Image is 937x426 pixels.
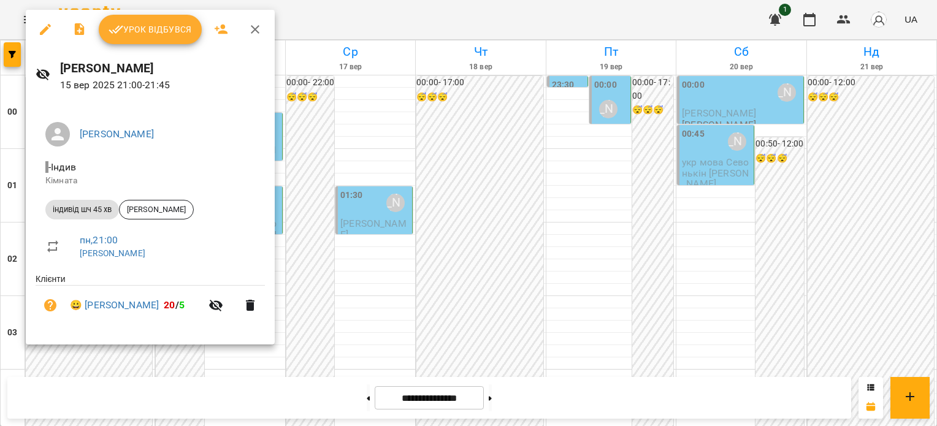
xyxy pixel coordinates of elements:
span: індивід шч 45 хв [45,204,119,215]
a: 😀 [PERSON_NAME] [70,298,159,313]
span: 5 [179,299,185,311]
a: [PERSON_NAME] [80,248,145,258]
p: Кімната [45,175,255,187]
b: / [164,299,185,311]
p: 15 вер 2025 21:00 - 21:45 [60,78,265,93]
span: - Індив [45,161,78,173]
span: [PERSON_NAME] [120,204,193,215]
span: Урок відбувся [109,22,192,37]
ul: Клієнти [36,273,265,330]
button: Візит ще не сплачено. Додати оплату? [36,291,65,320]
div: [PERSON_NAME] [119,200,194,219]
span: 20 [164,299,175,311]
a: пн , 21:00 [80,234,118,246]
a: [PERSON_NAME] [80,128,154,140]
h6: [PERSON_NAME] [60,59,265,78]
button: Урок відбувся [99,15,202,44]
